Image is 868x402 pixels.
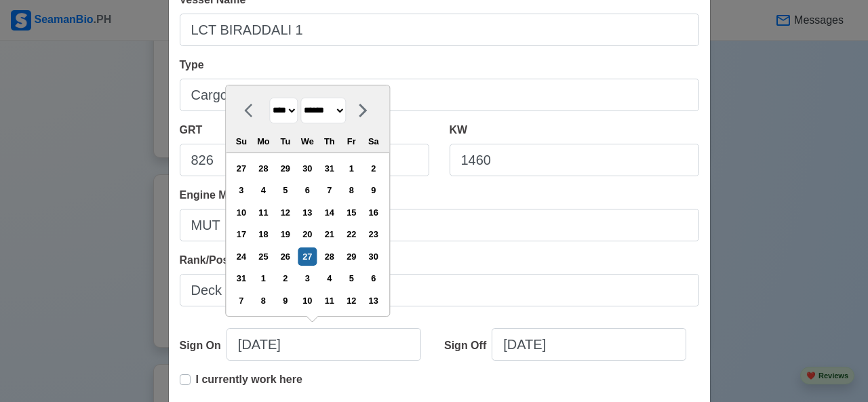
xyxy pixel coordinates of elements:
[180,59,204,71] span: Type
[276,247,294,266] div: Choose Tuesday, August 26th, 2025
[254,247,273,266] div: Choose Monday, August 25th, 2025
[276,181,294,199] div: Choose Tuesday, August 5th, 2025
[320,225,338,243] div: Choose Thursday, August 21st, 2025
[342,292,361,310] div: Choose Friday, September 12th, 2025
[254,225,273,243] div: Choose Monday, August 18th, 2025
[298,247,317,266] div: Choose Wednesday, August 27th, 2025
[342,181,361,199] div: Choose Friday, August 8th, 2025
[320,203,338,222] div: Choose Thursday, August 14th, 2025
[180,14,699,46] input: Ex: Dolce Vita
[364,159,382,178] div: Choose Saturday, August 2nd, 2025
[320,159,338,178] div: Choose Thursday, July 31st, 2025
[320,269,338,287] div: Choose Thursday, September 4th, 2025
[230,157,384,311] div: month 2025-08
[320,181,338,199] div: Choose Thursday, August 7th, 2025
[254,181,273,199] div: Choose Monday, August 4th, 2025
[254,159,273,178] div: Choose Monday, July 28th, 2025
[180,189,280,201] span: Engine Make/Model
[342,159,361,178] div: Choose Friday, August 1st, 2025
[364,225,382,243] div: Choose Saturday, August 23rd, 2025
[254,132,273,150] div: Mo
[298,181,317,199] div: Choose Wednesday, August 6th, 2025
[232,159,250,178] div: Choose Sunday, July 27th, 2025
[450,124,468,136] span: KW
[232,181,250,199] div: Choose Sunday, August 3rd, 2025
[180,124,203,136] span: GRT
[254,292,273,310] div: Choose Monday, September 8th, 2025
[232,203,250,222] div: Choose Sunday, August 10th, 2025
[342,203,361,222] div: Choose Friday, August 15th, 2025
[276,269,294,287] div: Choose Tuesday, September 2nd, 2025
[254,203,273,222] div: Choose Monday, August 11th, 2025
[298,132,317,150] div: We
[320,247,338,266] div: Choose Thursday, August 28th, 2025
[364,203,382,222] div: Choose Saturday, August 16th, 2025
[276,225,294,243] div: Choose Tuesday, August 19th, 2025
[180,144,429,176] input: 33922
[276,132,294,150] div: Tu
[320,292,338,310] div: Choose Thursday, September 11th, 2025
[276,203,294,222] div: Choose Tuesday, August 12th, 2025
[180,209,699,241] input: Ex. Man B&W MC
[342,247,361,266] div: Choose Friday, August 29th, 2025
[364,132,382,150] div: Sa
[342,132,361,150] div: Fr
[342,225,361,243] div: Choose Friday, August 22nd, 2025
[298,225,317,243] div: Choose Wednesday, August 20th, 2025
[320,132,338,150] div: Th
[298,292,317,310] div: Choose Wednesday, September 10th, 2025
[364,269,382,287] div: Choose Saturday, September 6th, 2025
[232,132,250,150] div: Su
[232,292,250,310] div: Choose Sunday, September 7th, 2025
[180,254,252,266] span: Rank/Position
[276,159,294,178] div: Choose Tuesday, July 29th, 2025
[196,371,302,388] p: I currently work here
[298,159,317,178] div: Choose Wednesday, July 30th, 2025
[232,269,250,287] div: Choose Sunday, August 31st, 2025
[364,292,382,310] div: Choose Saturday, September 13th, 2025
[276,292,294,310] div: Choose Tuesday, September 9th, 2025
[450,144,699,176] input: 8000
[364,247,382,266] div: Choose Saturday, August 30th, 2025
[180,338,226,354] div: Sign On
[232,225,250,243] div: Choose Sunday, August 17th, 2025
[232,247,250,266] div: Choose Sunday, August 24th, 2025
[364,181,382,199] div: Choose Saturday, August 9th, 2025
[298,269,317,287] div: Choose Wednesday, September 3rd, 2025
[180,274,699,306] input: Ex: Third Officer or 3/OFF
[180,79,699,111] input: Bulk, Container, etc.
[298,203,317,222] div: Choose Wednesday, August 13th, 2025
[254,269,273,287] div: Choose Monday, September 1st, 2025
[444,338,492,354] div: Sign Off
[342,269,361,287] div: Choose Friday, September 5th, 2025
